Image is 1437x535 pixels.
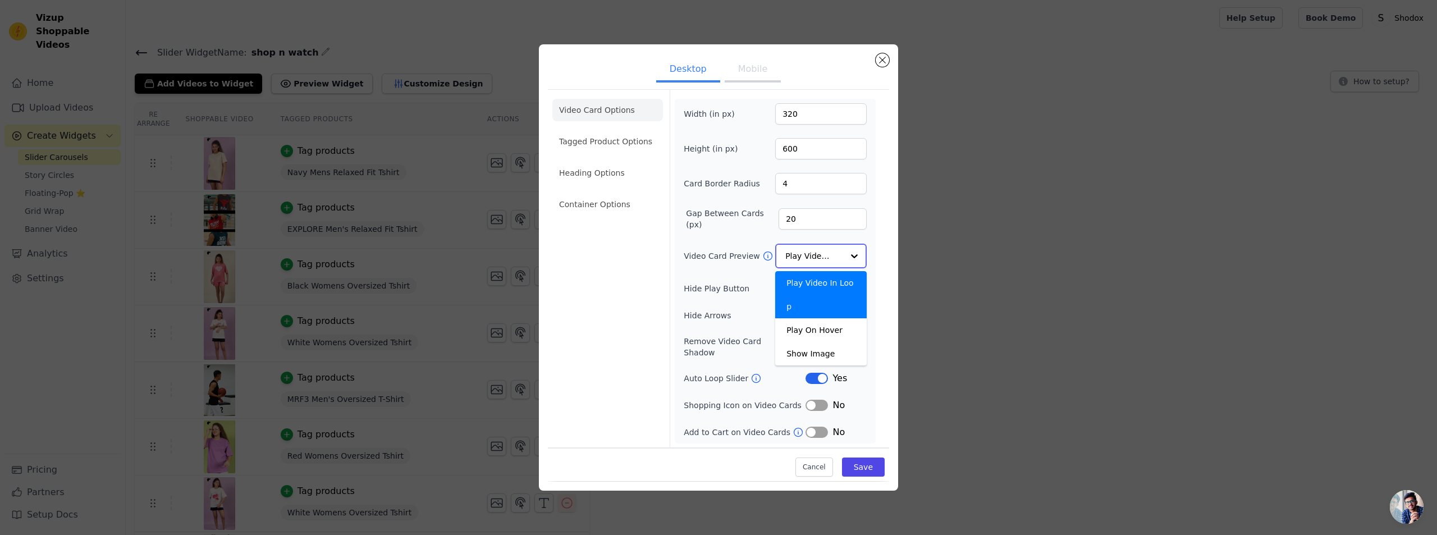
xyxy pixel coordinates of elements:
button: Desktop [656,58,720,83]
label: Hide Play Button [684,283,806,294]
li: Container Options [552,193,663,216]
li: Video Card Options [552,99,663,121]
label: Hide Arrows [684,310,806,321]
label: Add to Cart on Video Cards [684,427,793,438]
label: Gap Between Cards (px) [686,208,779,230]
li: Heading Options [552,162,663,184]
label: Width (in px) [684,108,745,120]
li: Tagged Product Options [552,130,663,153]
button: Save [842,458,885,477]
button: Close modal [876,53,889,67]
label: Card Border Radius [684,178,760,189]
label: Auto Loop Slider [684,373,750,384]
span: No [832,399,845,412]
button: Mobile [725,58,781,83]
button: Cancel [795,458,833,477]
div: Show Image [775,342,867,365]
label: Height (in px) [684,143,745,154]
div: Play Video In Loop [775,271,867,318]
label: Remove Video Card Shadow [684,336,794,358]
div: Play On Hover [775,318,867,342]
label: Shopping Icon on Video Cards [684,400,806,411]
a: Open chat [1390,490,1424,524]
label: Video Card Preview [684,250,762,262]
span: No [832,426,845,439]
span: Yes [832,372,847,385]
